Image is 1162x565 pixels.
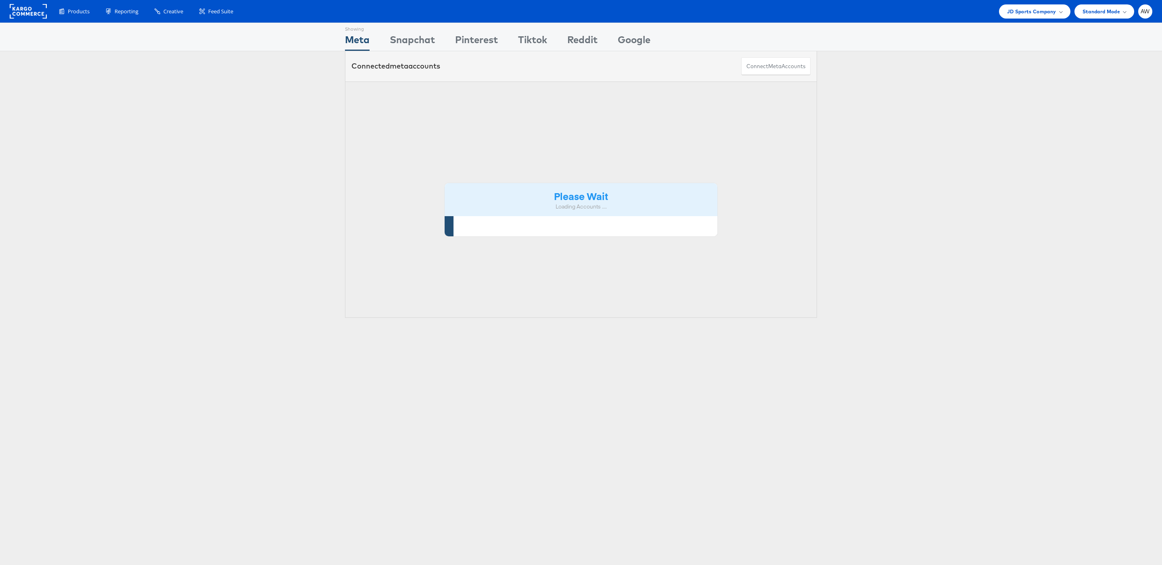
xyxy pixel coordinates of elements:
strong: Please Wait [554,189,608,202]
div: Showing [345,23,370,33]
div: Google [618,33,650,51]
div: Tiktok [518,33,547,51]
div: Pinterest [455,33,498,51]
span: Feed Suite [208,8,233,15]
span: meta [390,61,408,71]
span: Standard Mode [1083,7,1120,16]
div: Snapchat [390,33,435,51]
div: Connected accounts [351,61,440,71]
span: AW [1141,9,1150,14]
span: JD Sports Company [1007,7,1056,16]
div: Meta [345,33,370,51]
span: Creative [163,8,183,15]
span: meta [768,63,782,70]
span: Reporting [115,8,138,15]
button: ConnectmetaAccounts [741,57,811,75]
div: Loading Accounts .... [451,203,711,211]
span: Products [68,8,90,15]
div: Reddit [567,33,598,51]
